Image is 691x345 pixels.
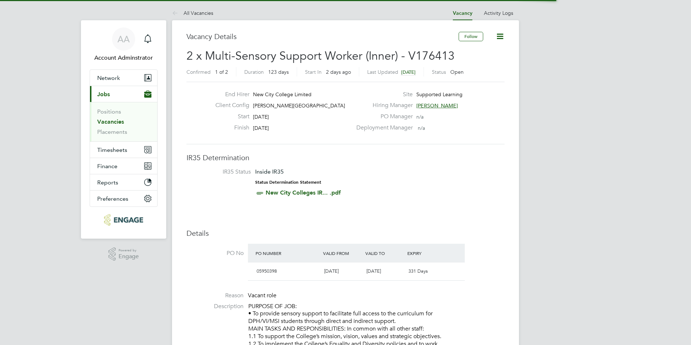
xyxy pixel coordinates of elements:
span: [PERSON_NAME] [416,102,458,109]
span: Open [450,69,464,75]
label: Status [432,69,446,75]
h3: Details [186,229,505,238]
label: Hiring Manager [352,102,413,109]
label: Start [210,113,249,120]
a: All Vacancies [172,10,213,16]
span: 123 days [268,69,289,75]
img: protocol-logo-retina.png [104,214,143,226]
label: Confirmed [186,69,211,75]
label: Finish [210,124,249,132]
span: 331 Days [408,268,428,274]
span: Network [97,74,120,81]
label: Last Updated [367,69,398,75]
span: [DATE] [253,114,269,120]
label: PO Manager [352,113,413,120]
a: Positions [97,108,121,115]
button: Finance [90,158,157,174]
span: New City College Limited [253,91,312,98]
span: 05950398 [257,268,277,274]
strong: Status Determination Statement [255,180,321,185]
a: Go to home page [90,214,158,226]
span: Finance [97,163,117,170]
span: 2 days ago [326,69,351,75]
span: Vacant role [248,292,276,299]
span: [DATE] [366,268,381,274]
button: Preferences [90,191,157,206]
label: End Hirer [210,91,249,98]
span: n/a [416,114,424,120]
label: Site [352,91,413,98]
button: Follow [459,32,483,41]
div: Valid To [364,247,406,260]
span: Powered by [119,247,139,254]
a: Placements [97,128,127,135]
span: Account Adminstrator [90,54,158,62]
h3: IR35 Determination [186,153,505,162]
span: Engage [119,254,139,260]
label: Description [186,303,244,310]
label: Start In [305,69,322,75]
span: Reports [97,179,118,186]
a: Vacancies [97,118,124,125]
div: Jobs [90,102,157,141]
h3: Vacancy Details [186,32,459,41]
a: Powered byEngage [108,247,139,261]
label: Duration [244,69,264,75]
span: [PERSON_NAME][GEOGRAPHIC_DATA] [253,102,345,109]
a: Vacancy [453,10,472,16]
button: Network [90,70,157,86]
div: Valid From [321,247,364,260]
nav: Main navigation [81,20,166,239]
span: [DATE] [401,69,416,75]
span: 2 x Multi-Sensory Support Worker (Inner) - V176413 [186,49,455,63]
span: Inside IR35 [255,168,284,175]
span: Jobs [97,91,110,98]
div: PO Number [254,247,321,260]
span: AA [117,34,130,44]
a: Activity Logs [484,10,513,16]
span: [DATE] [253,125,269,131]
label: IR35 Status [194,168,251,176]
button: Timesheets [90,142,157,158]
span: 1 of 2 [215,69,228,75]
button: Jobs [90,86,157,102]
label: Deployment Manager [352,124,413,132]
span: Timesheets [97,146,127,153]
a: New City Colleges IR... .pdf [266,189,341,196]
label: Reason [186,292,244,299]
button: Reports [90,174,157,190]
span: Supported Learning [416,91,463,98]
a: AAAccount Adminstrator [90,27,158,62]
span: Preferences [97,195,128,202]
span: n/a [418,125,425,131]
label: PO No [186,250,244,257]
div: Expiry [405,247,448,260]
label: Client Config [210,102,249,109]
span: [DATE] [324,268,339,274]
